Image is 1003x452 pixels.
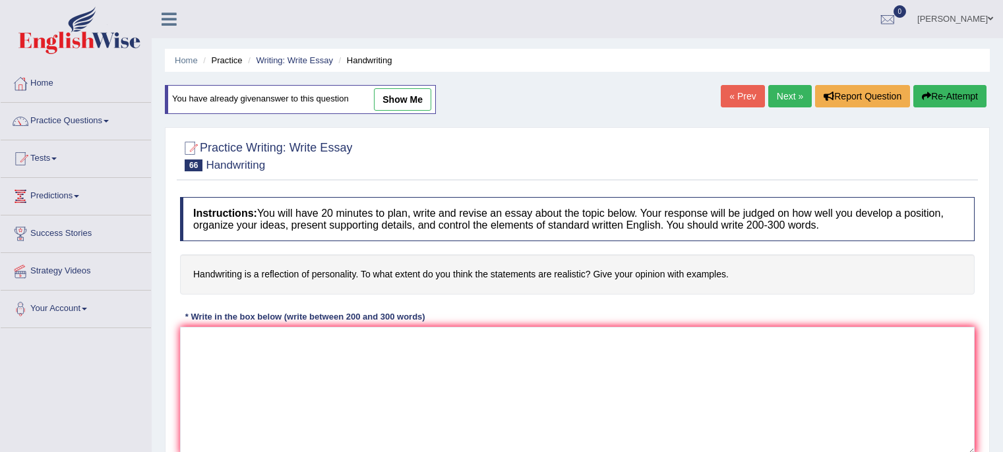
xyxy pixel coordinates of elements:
[721,85,764,107] a: « Prev
[185,159,202,171] span: 66
[913,85,987,107] button: Re-Attempt
[894,5,907,18] span: 0
[206,159,265,171] small: Handwriting
[180,311,430,324] div: * Write in the box below (write between 200 and 300 words)
[193,208,257,219] b: Instructions:
[1,253,151,286] a: Strategy Videos
[336,54,392,67] li: Handwriting
[256,55,333,65] a: Writing: Write Essay
[1,291,151,324] a: Your Account
[1,215,151,248] a: Success Stories
[815,85,910,107] button: Report Question
[165,85,436,114] div: You have already given answer to this question
[180,254,975,295] h4: Handwriting is a reflection of personality. To what extent do you think the statements are realis...
[180,197,975,241] h4: You will have 20 minutes to plan, write and revise an essay about the topic below. Your response ...
[1,103,151,136] a: Practice Questions
[374,88,431,111] a: show me
[175,55,198,65] a: Home
[1,65,151,98] a: Home
[768,85,812,107] a: Next »
[1,178,151,211] a: Predictions
[200,54,242,67] li: Practice
[1,140,151,173] a: Tests
[180,138,352,171] h2: Practice Writing: Write Essay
